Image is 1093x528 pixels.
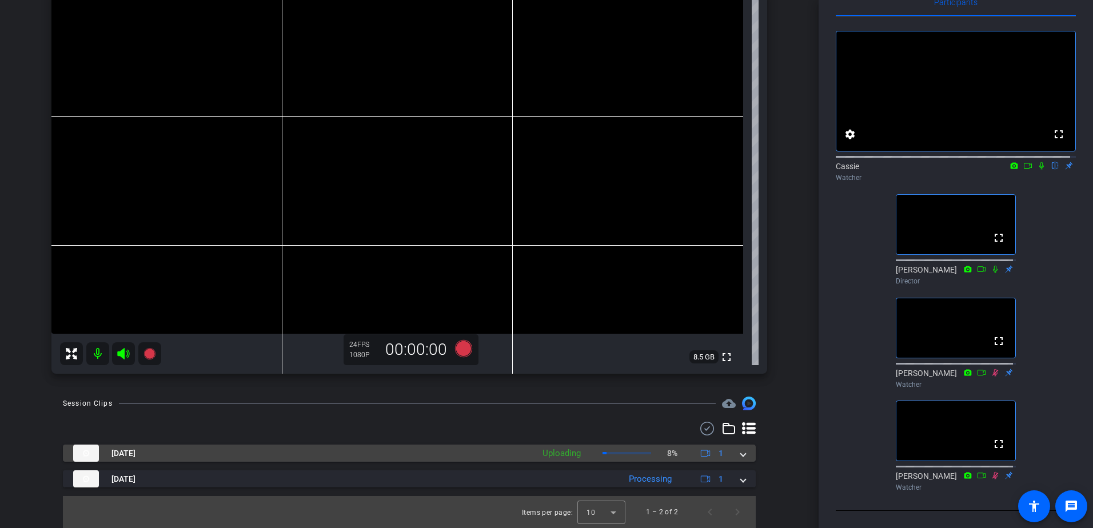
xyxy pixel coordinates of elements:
[836,173,1076,183] div: Watcher
[111,447,135,459] span: [DATE]
[349,350,378,359] div: 1080P
[843,127,857,141] mat-icon: settings
[896,264,1016,286] div: [PERSON_NAME]
[896,482,1016,493] div: Watcher
[722,397,736,410] mat-icon: cloud_upload
[349,340,378,349] div: 24
[896,276,1016,286] div: Director
[63,398,113,409] div: Session Clips
[357,341,369,349] span: FPS
[896,367,1016,390] div: [PERSON_NAME]
[719,447,723,459] span: 1
[992,334,1006,348] mat-icon: fullscreen
[111,473,135,485] span: [DATE]
[1027,499,1041,513] mat-icon: accessibility
[836,161,1076,183] div: Cassie
[724,498,751,526] button: Next page
[623,473,677,486] div: Processing
[1048,160,1062,170] mat-icon: flip
[1052,127,1066,141] mat-icon: fullscreen
[992,437,1006,451] mat-icon: fullscreen
[378,340,454,359] div: 00:00:00
[696,498,724,526] button: Previous page
[63,470,756,487] mat-expansion-panel-header: thumb-nail[DATE]Processing1
[63,445,756,462] mat-expansion-panel-header: thumb-nail[DATE]Uploading8%1
[522,507,573,518] div: Items per page:
[73,470,99,487] img: thumb-nail
[537,447,587,460] div: Uploading
[992,231,1006,245] mat-icon: fullscreen
[720,350,733,364] mat-icon: fullscreen
[742,397,756,410] img: Session clips
[667,447,677,459] p: 8%
[646,506,678,518] div: 1 – 2 of 2
[722,397,736,410] span: Destinations for your clips
[719,473,723,485] span: 1
[896,470,1016,493] div: [PERSON_NAME]
[896,379,1016,390] div: Watcher
[73,445,99,462] img: thumb-nail
[1064,499,1078,513] mat-icon: message
[689,350,719,364] span: 8.5 GB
